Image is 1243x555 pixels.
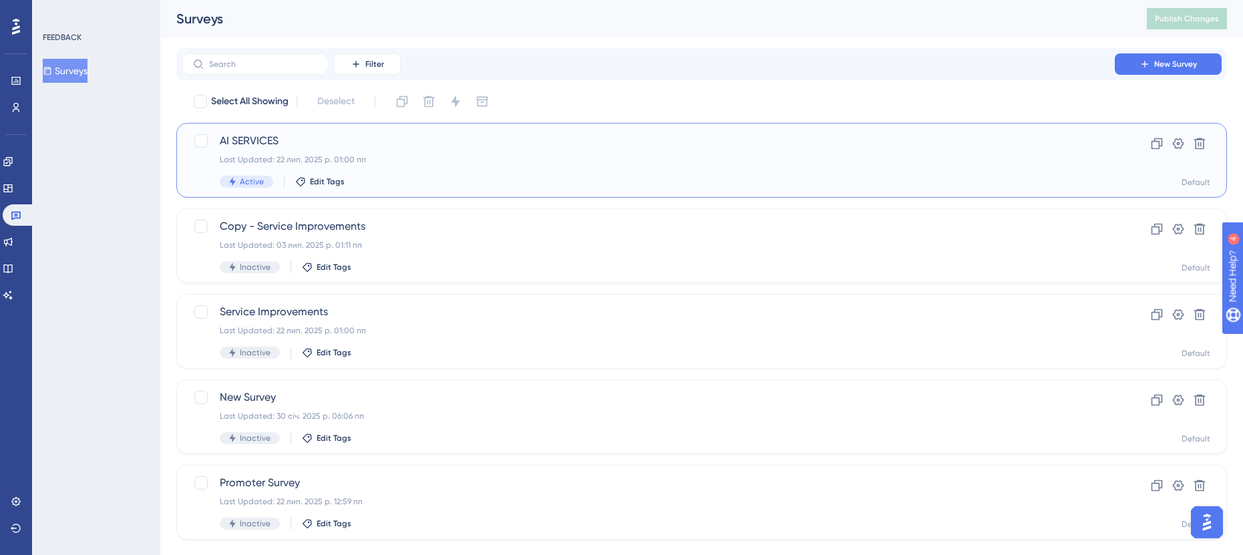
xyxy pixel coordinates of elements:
span: AI SERVICES [220,133,1077,149]
button: Publish Changes [1147,8,1227,29]
span: Service Improvements [220,304,1077,320]
span: Inactive [240,433,271,443]
div: Default [1182,519,1210,530]
iframe: UserGuiding AI Assistant Launcher [1187,502,1227,542]
div: Default [1182,348,1210,359]
span: Inactive [240,518,271,529]
button: Edit Tags [302,433,351,443]
button: Surveys [43,59,87,83]
span: Promoter Survey [220,475,1077,491]
button: Edit Tags [302,518,351,529]
span: Edit Tags [317,347,351,358]
span: Active [240,176,264,187]
button: Edit Tags [295,176,345,187]
span: Deselect [317,94,355,110]
span: New Survey [1154,59,1197,69]
div: FEEDBACK [43,32,81,43]
button: Filter [334,53,401,75]
div: Last Updated: 30 січ. 2025 р. 06:06 пп [220,411,1077,421]
span: Copy - Service Improvements [220,218,1077,234]
button: Edit Tags [302,262,351,272]
div: Default [1182,433,1210,444]
div: 4 [93,7,97,17]
div: Last Updated: 22 лип. 2025 р. 12:59 пп [220,496,1077,507]
span: Edit Tags [317,262,351,272]
div: Last Updated: 22 лип. 2025 р. 01:00 пп [220,325,1077,336]
span: New Survey [220,389,1077,405]
span: Select All Showing [211,94,289,110]
div: Surveys [176,9,1113,28]
div: Last Updated: 22 лип. 2025 р. 01:00 пп [220,154,1077,165]
span: Inactive [240,262,271,272]
button: Edit Tags [302,347,351,358]
div: Last Updated: 03 лип. 2025 р. 01:11 пп [220,240,1077,250]
span: Need Help? [31,3,83,19]
div: Default [1182,262,1210,273]
button: New Survey [1115,53,1222,75]
button: Deselect [305,89,367,114]
span: Edit Tags [317,518,351,529]
span: Inactive [240,347,271,358]
span: Publish Changes [1155,13,1219,24]
span: Filter [365,59,384,69]
span: Edit Tags [317,433,351,443]
div: Default [1182,177,1210,188]
input: Search [209,59,317,69]
span: Edit Tags [310,176,345,187]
